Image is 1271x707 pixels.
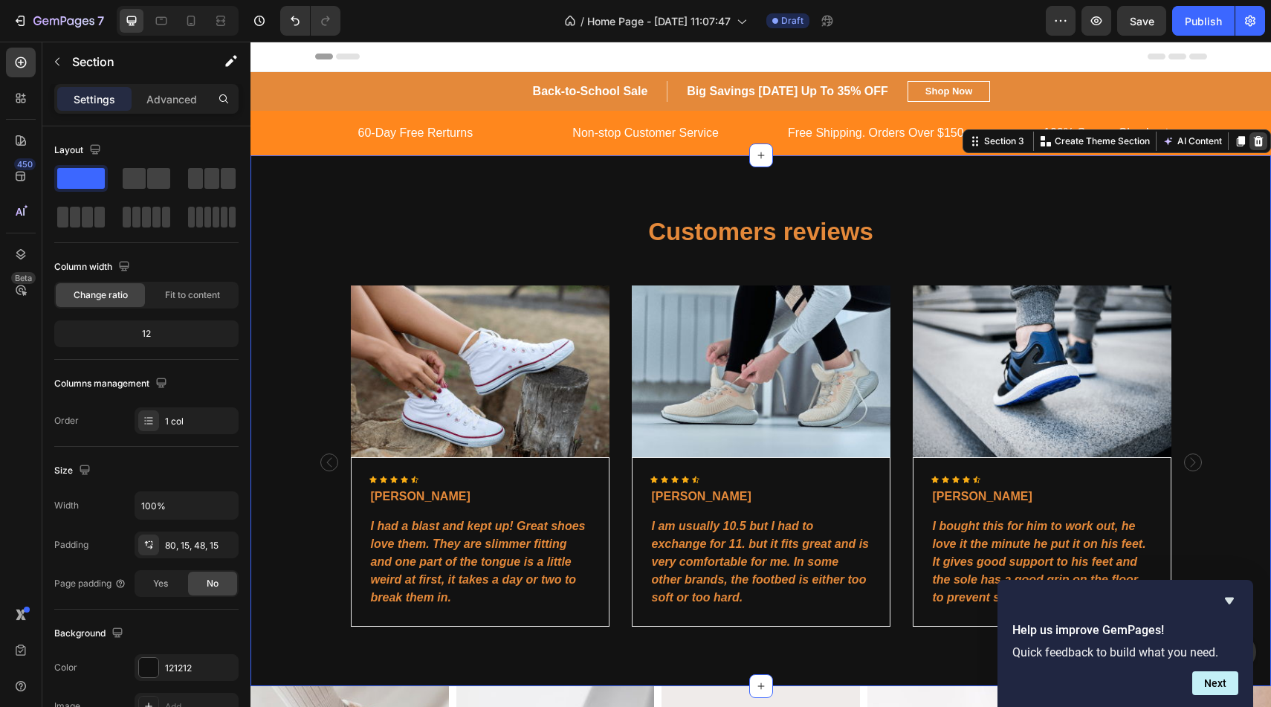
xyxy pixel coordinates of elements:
[57,83,273,100] p: 60-Day Free Rerturns
[54,461,94,481] div: Size
[401,476,620,565] p: I am usually 10.5 but I had to exchange for 11. but it fits great and is very comfortable for me....
[165,539,235,552] div: 80, 15, 48, 15
[14,158,36,170] div: 450
[11,272,36,284] div: Beta
[54,624,126,644] div: Background
[781,14,803,28] span: Draft
[518,83,734,100] p: Free Shipping. Orders Over $150
[57,323,236,344] div: 12
[54,577,126,590] div: Page padding
[165,288,220,302] span: Fit to content
[1117,6,1166,36] button: Save
[146,91,197,107] p: Advanced
[250,42,1271,707] iframe: Design area
[97,12,104,30] p: 7
[120,476,339,565] p: I had a blast and kept up! Great shoes love them. They are slimmer fitting and one part of the to...
[165,662,235,675] div: 121212
[66,175,955,207] p: Customers reviews
[1130,15,1154,28] span: Save
[54,499,79,512] div: Width
[54,257,133,277] div: Column width
[120,446,339,464] p: [PERSON_NAME]
[381,244,640,416] img: Alt Image
[100,244,359,416] img: Alt Image
[207,577,219,590] span: No
[72,53,194,71] p: Section
[74,288,128,302] span: Change ratio
[6,6,111,36] button: 7
[54,374,170,394] div: Columns management
[1172,6,1235,36] button: Publish
[401,446,620,464] p: [PERSON_NAME]
[135,492,238,519] input: Auto
[1012,622,1238,639] h2: Help us improve GemPages!
[748,83,963,100] p: 100% Secure Checkout
[1012,645,1238,659] p: Quick feedback to build what you need.
[804,93,899,106] p: Create Theme Section
[288,83,503,100] p: Non-stop Customer Service
[662,244,921,416] img: Alt Image
[580,13,584,29] span: /
[675,42,722,57] div: Shop Now
[280,6,340,36] div: Undo/Redo
[54,414,79,427] div: Order
[931,409,954,433] button: Carousel Next Arrow
[67,409,91,433] button: Carousel Back Arrow
[165,415,235,428] div: 1 col
[153,577,168,590] span: Yes
[74,91,115,107] p: Settings
[1012,592,1238,695] div: Help us improve GemPages!
[1185,13,1222,29] div: Publish
[587,13,731,29] span: Home Page - [DATE] 11:07:47
[54,661,77,674] div: Color
[731,93,777,106] div: Section 3
[54,141,104,161] div: Layout
[682,446,901,464] p: [PERSON_NAME]
[1220,592,1238,610] button: Hide survey
[909,91,974,109] button: AI Content
[54,538,88,552] div: Padding
[682,476,901,565] p: I bought this for him to work out, he love it the minute he put it on his feet. It gives good sup...
[1192,671,1238,695] button: Next question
